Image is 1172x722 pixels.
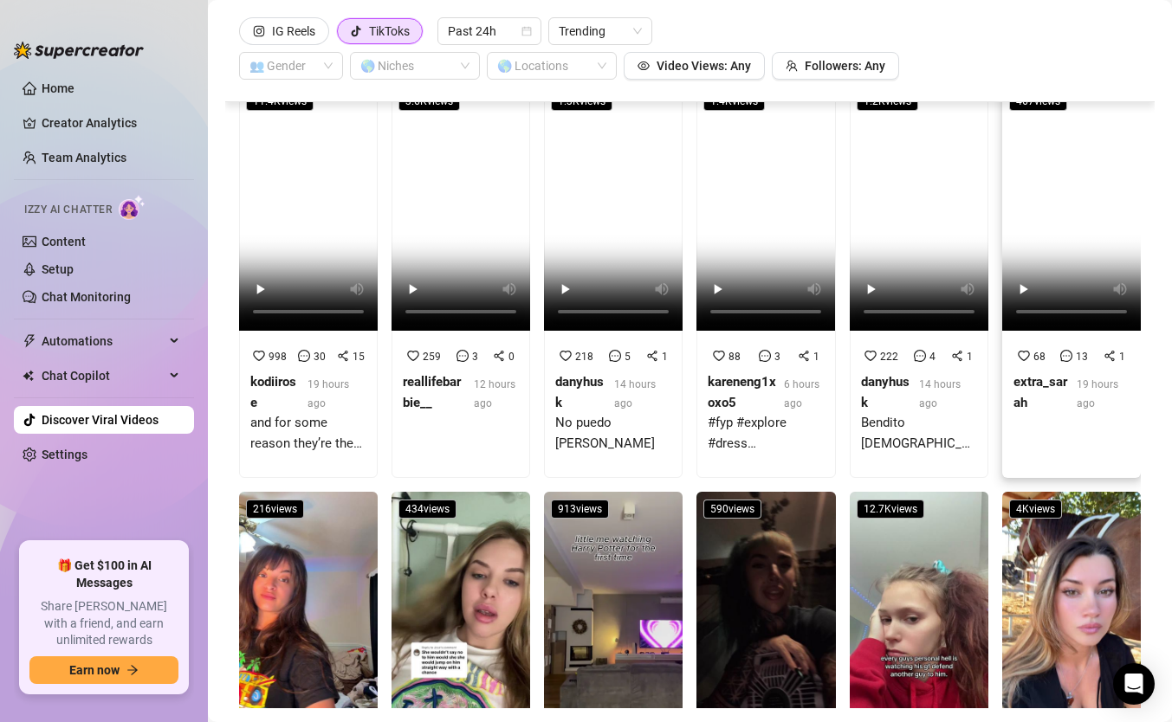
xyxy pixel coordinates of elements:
[914,350,926,362] span: message
[493,350,505,362] span: share-alt
[448,18,531,44] span: Past 24h
[407,350,419,362] span: heart
[337,350,349,362] span: share-alt
[555,374,604,410] strong: danyhusk
[813,351,819,363] span: 1
[929,351,936,363] span: 4
[398,500,456,519] span: 434 views
[772,52,899,80] button: Followers: Any
[544,84,683,478] a: 1.3Kviews21851danyhusk14 hours agoNo puedo [PERSON_NAME]
[23,370,34,382] img: Chat Copilot
[1002,84,1141,478] a: 467views68131extra_sarah19 hours ago
[29,558,178,591] span: 🎁 Get $100 in AI Messages
[29,598,178,649] span: Share [PERSON_NAME] with a friend, and earn unlimited rewards
[42,448,87,461] a: Settings
[253,350,265,362] span: heart
[398,92,460,111] span: 3.6K views
[759,350,771,362] span: message
[24,202,112,218] span: Izzy AI Chatter
[708,374,776,410] strong: kareneng1xoxo5
[703,500,761,519] span: 590 views
[919,378,961,409] span: 14 hours ago
[392,84,530,478] a: 3.6Kviews25930reallifebarbie__12 hours ago
[508,351,515,363] span: 0
[1009,92,1067,111] span: 467 views
[250,413,366,454] div: and for some reason they’re the only ones in the club on a slow night ☹️ #dancer
[521,26,532,36] span: calendar
[69,663,120,677] span: Earn now
[1076,351,1088,363] span: 13
[126,664,139,676] span: arrow-right
[662,351,668,363] span: 1
[472,351,478,363] span: 3
[967,351,973,363] span: 1
[42,151,126,164] a: Team Analytics
[350,25,362,37] span: tik-tok
[784,378,819,409] span: 6 hours ago
[551,92,612,111] span: 1.3K views
[308,378,349,409] span: 19 hours ago
[423,351,441,363] span: 259
[951,350,963,362] span: share-alt
[614,378,656,409] span: 14 hours ago
[246,500,304,519] span: 216 views
[253,25,265,37] span: instagram
[703,92,765,111] span: 1.4K views
[1104,350,1116,362] span: share-alt
[1113,663,1155,705] div: Open Intercom Messenger
[1018,350,1030,362] span: heart
[857,500,924,519] span: 12.7K views
[1033,351,1046,363] span: 68
[42,81,74,95] a: Home
[861,374,910,410] strong: danyhusk
[880,351,898,363] span: 222
[29,656,178,684] button: Earn nowarrow-right
[1119,351,1125,363] span: 1
[638,60,650,72] span: eye
[786,60,798,72] span: team
[42,362,165,390] span: Chat Copilot
[456,350,469,362] span: message
[1077,378,1118,409] span: 19 hours ago
[774,351,780,363] span: 3
[1060,350,1072,362] span: message
[864,350,877,362] span: heart
[560,350,572,362] span: heart
[314,351,326,363] span: 30
[1013,374,1067,410] strong: extra_sarah
[559,18,642,44] span: Trending
[269,351,287,363] span: 998
[298,350,310,362] span: message
[119,195,146,220] img: AI Chatter
[42,327,165,355] span: Automations
[42,262,74,276] a: Setup
[857,92,918,111] span: 1.2K views
[805,59,885,73] span: Followers: Any
[850,84,988,478] a: 1.2Kviews22241danyhusk14 hours agoBendito [DEMOGRAPHIC_DATA] la exterminé
[625,351,631,363] span: 5
[42,290,131,304] a: Chat Monitoring
[23,334,36,348] span: thunderbolt
[272,18,315,44] div: IG Reels
[42,109,180,137] a: Creator Analytics
[369,18,410,44] div: TikToks
[474,378,515,409] span: 12 hours ago
[551,500,609,519] span: 913 views
[696,84,835,478] a: 1.4Kviews8831kareneng1xoxo56 hours ago#fyp #explore #dress #MomsofTikTok #viral
[798,350,810,362] span: share-alt
[246,92,314,111] span: 11.4K views
[403,374,461,410] strong: reallifebarbie__
[708,413,824,454] div: #fyp #explore #dress #MomsofTikTok #viral
[239,84,378,478] a: 11.4Kviews9983015kodiirose19 hours agoand for some reason they’re the only ones in the club on a ...
[42,235,86,248] a: Content
[861,413,977,454] div: Bendito [DEMOGRAPHIC_DATA] la exterminé
[624,52,765,80] button: Video Views: Any
[713,350,725,362] span: heart
[657,59,751,73] span: Video Views: Any
[646,350,658,362] span: share-alt
[575,351,593,363] span: 218
[609,350,621,362] span: message
[728,351,741,363] span: 88
[1009,500,1062,519] span: 4K views
[353,351,365,363] span: 15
